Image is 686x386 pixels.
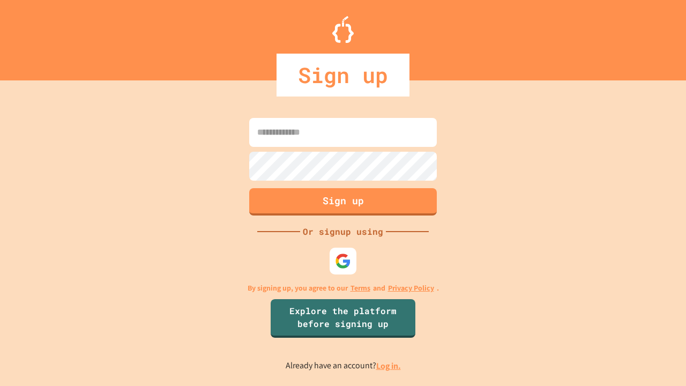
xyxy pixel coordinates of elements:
[248,283,439,294] p: By signing up, you agree to our and .
[286,359,401,373] p: Already have an account?
[388,283,434,294] a: Privacy Policy
[351,283,370,294] a: Terms
[335,253,351,269] img: google-icon.svg
[271,299,415,338] a: Explore the platform before signing up
[332,16,354,43] img: Logo.svg
[376,360,401,372] a: Log in.
[300,225,386,238] div: Or signup using
[249,188,437,216] button: Sign up
[277,54,409,96] div: Sign up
